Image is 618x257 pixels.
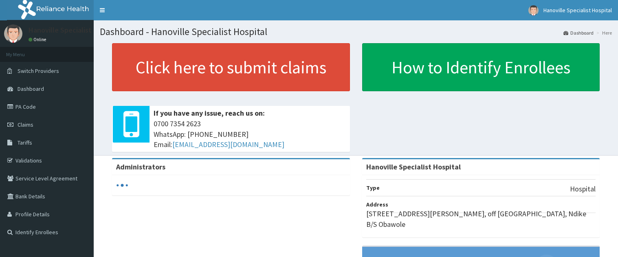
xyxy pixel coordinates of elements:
p: Hospital [570,184,596,194]
b: Address [366,201,388,208]
span: Claims [18,121,33,128]
img: User Image [4,24,22,43]
b: If you have any issue, reach us on: [154,108,265,118]
b: Administrators [116,162,165,171]
a: Dashboard [563,29,594,36]
a: [EMAIL_ADDRESS][DOMAIN_NAME] [172,140,284,149]
span: Tariffs [18,139,32,146]
img: User Image [528,5,539,15]
p: Hanoville Specialist Hospital [29,26,120,34]
span: 0700 7354 2623 WhatsApp: [PHONE_NUMBER] Email: [154,119,346,150]
h1: Dashboard - Hanoville Specialist Hospital [100,26,612,37]
a: Online [29,37,48,42]
span: Hanoville Specialist Hospital [543,7,612,14]
span: Switch Providers [18,67,59,75]
span: Dashboard [18,85,44,92]
b: Type [366,184,380,191]
p: [STREET_ADDRESS][PERSON_NAME], off [GEOGRAPHIC_DATA], Ndike B/S Obawole [366,209,596,229]
strong: Hanoville Specialist Hospital [366,162,461,171]
li: Here [594,29,612,36]
svg: audio-loading [116,179,128,191]
a: Click here to submit claims [112,43,350,91]
a: How to Identify Enrollees [362,43,600,91]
